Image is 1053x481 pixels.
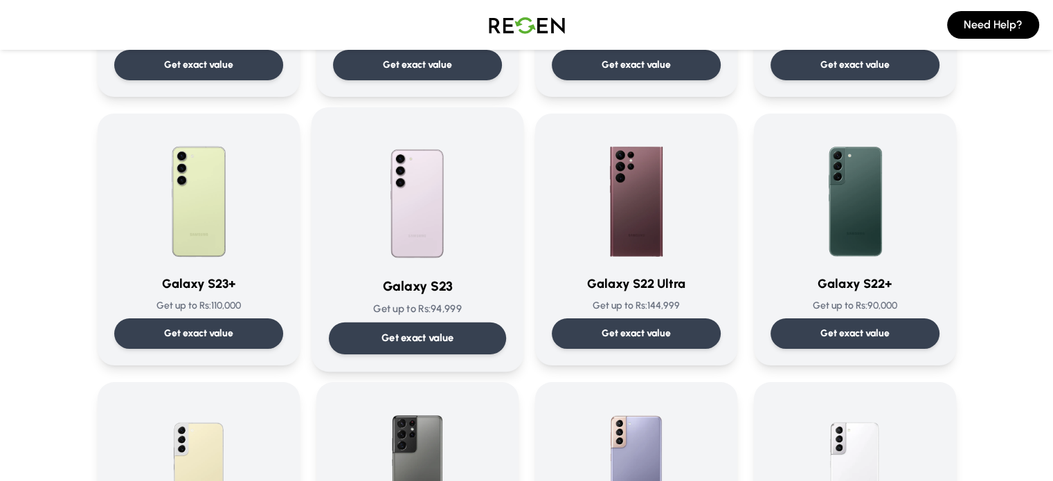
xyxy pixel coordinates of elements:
[348,125,487,264] img: Galaxy S23
[164,327,233,341] p: Get exact value
[478,6,575,44] img: Logo
[328,276,505,296] h3: Galaxy S23
[132,130,265,263] img: Galaxy S23+
[602,327,671,341] p: Get exact value
[602,58,671,72] p: Get exact value
[820,327,890,341] p: Get exact value
[114,299,283,313] p: Get up to Rs: 110,000
[164,58,233,72] p: Get exact value
[947,11,1039,39] button: Need Help?
[383,58,452,72] p: Get exact value
[552,274,721,293] h3: Galaxy S22 Ultra
[570,130,703,263] img: Galaxy S22 Ultra
[328,302,505,316] p: Get up to Rs: 94,999
[114,274,283,293] h3: Galaxy S23+
[789,130,921,263] img: Galaxy S22+
[771,274,939,293] h3: Galaxy S22+
[552,299,721,313] p: Get up to Rs: 144,999
[381,331,453,345] p: Get exact value
[771,299,939,313] p: Get up to Rs: 90,000
[820,58,890,72] p: Get exact value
